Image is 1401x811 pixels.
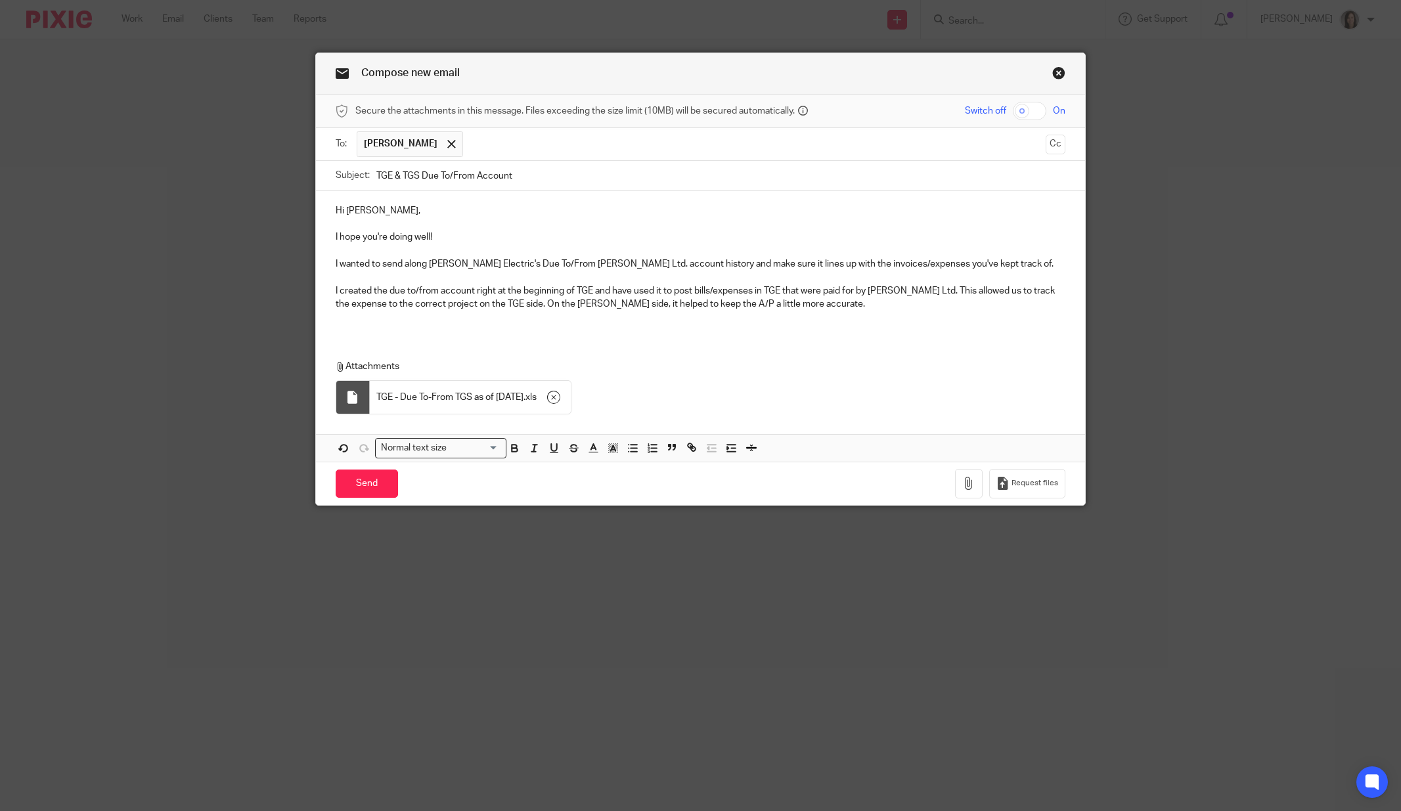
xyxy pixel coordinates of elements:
[965,104,1006,118] span: Switch off
[376,391,523,404] span: TGE - Due To-From TGS as of [DATE]
[370,381,571,414] div: .
[336,169,370,182] label: Subject:
[361,68,460,78] span: Compose new email
[336,204,1065,217] p: Hi [PERSON_NAME],
[336,137,350,150] label: To:
[1053,104,1065,118] span: On
[336,257,1065,271] p: I wanted to send along [PERSON_NAME] Electric's Due To/From [PERSON_NAME] Ltd. account history an...
[378,441,450,455] span: Normal text size
[1012,478,1058,489] span: Request files
[525,391,537,404] span: xls
[451,441,499,455] input: Search for option
[989,469,1065,498] button: Request files
[355,104,795,118] span: Secure the attachments in this message. Files exceeding the size limit (10MB) will be secured aut...
[1052,66,1065,84] a: Close this dialog window
[375,438,506,458] div: Search for option
[364,137,437,150] span: [PERSON_NAME]
[336,360,1041,373] p: Attachments
[336,284,1065,311] p: I created the due to/from account right at the beginning of TGE and have used it to post bills/ex...
[1046,135,1065,154] button: Cc
[336,230,1065,244] p: I hope you're doing well!
[336,470,398,498] input: Send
